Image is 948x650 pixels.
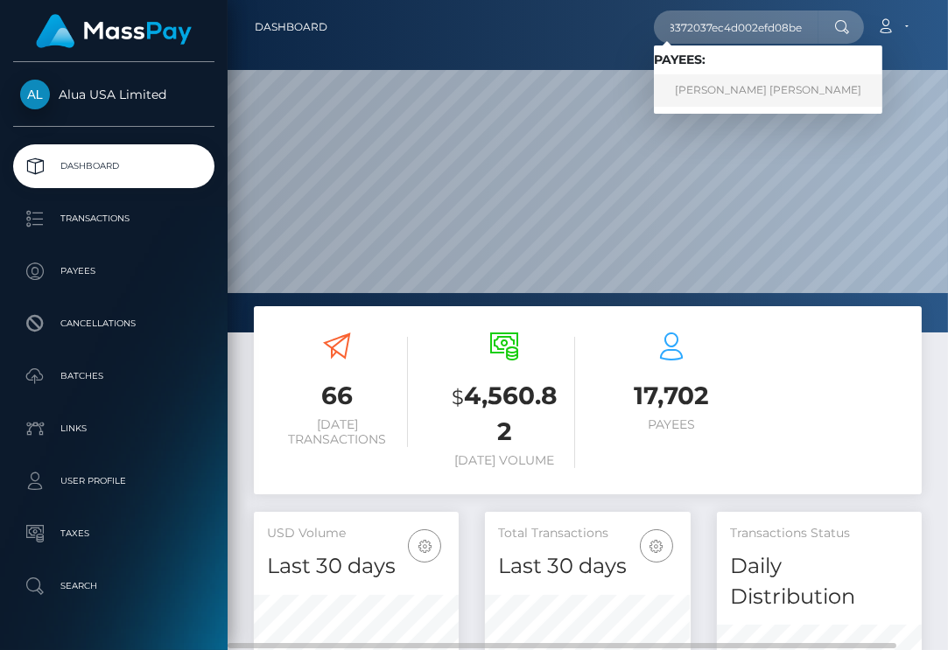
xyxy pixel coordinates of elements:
a: Search [13,564,214,608]
a: Cancellations [13,302,214,346]
a: Links [13,407,214,451]
h4: Daily Distribution [730,551,909,612]
h4: Last 30 days [498,551,677,582]
h6: [DATE] Transactions [267,417,408,447]
p: Links [20,416,207,442]
a: User Profile [13,459,214,503]
p: Payees [20,258,207,284]
h6: Payees [601,417,742,432]
a: [PERSON_NAME] [PERSON_NAME] [654,74,882,107]
a: Batches [13,354,214,398]
h6: Payees: [654,52,882,67]
img: MassPay Logo [36,14,192,48]
h5: Total Transactions [498,525,677,542]
h3: 66 [267,379,408,413]
input: Search... [654,10,818,44]
small: $ [452,385,464,409]
h5: USD Volume [267,525,446,542]
a: Payees [13,249,214,293]
span: Alua USA Limited [13,87,214,102]
a: Taxes [13,512,214,556]
img: Alua USA Limited [20,80,50,109]
h3: 17,702 [601,379,742,413]
h4: Last 30 days [267,551,446,582]
p: Dashboard [20,153,207,179]
h6: [DATE] Volume [434,453,575,468]
a: Dashboard [13,144,214,188]
p: User Profile [20,468,207,494]
p: Taxes [20,521,207,547]
p: Batches [20,363,207,389]
p: Transactions [20,206,207,232]
a: Dashboard [255,9,327,45]
p: Search [20,573,207,599]
h3: 4,560.82 [434,379,575,449]
h5: Transactions Status [730,525,909,542]
p: Cancellations [20,311,207,337]
a: Transactions [13,197,214,241]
